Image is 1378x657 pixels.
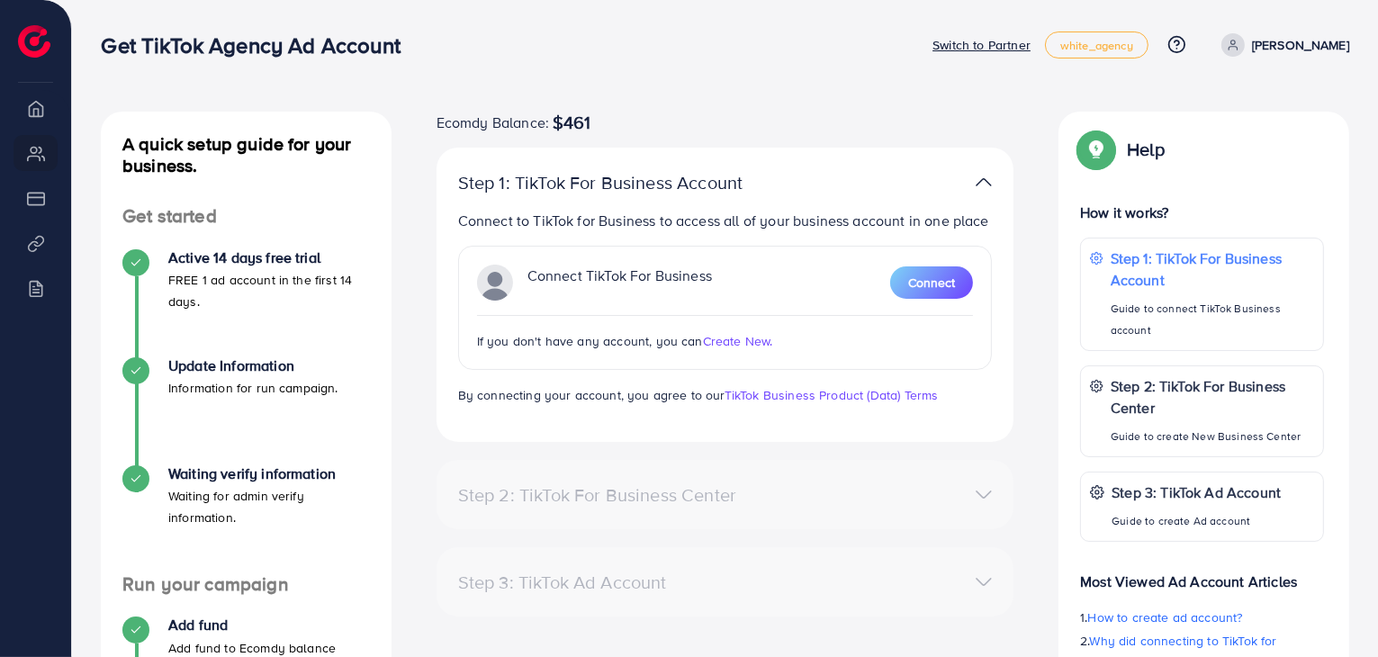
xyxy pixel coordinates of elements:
[437,112,549,133] span: Ecomdy Balance:
[101,465,392,573] li: Waiting verify information
[168,357,338,374] h4: Update Information
[725,386,939,404] a: TikTok Business Product (Data) Terms
[168,485,370,528] p: Waiting for admin verify information.
[168,249,370,266] h4: Active 14 days free trial
[1111,375,1314,418] p: Step 2: TikTok For Business Center
[458,210,993,231] p: Connect to TikTok for Business to access all of your business account in one place
[458,172,805,193] p: Step 1: TikTok For Business Account
[1088,608,1243,626] span: How to create ad account?
[477,332,703,350] span: If you don't have any account, you can
[1111,298,1314,341] p: Guide to connect TikTok Business account
[1252,34,1349,56] p: [PERSON_NAME]
[458,384,993,406] p: By connecting your account, you agree to our
[890,266,973,299] button: Connect
[1127,139,1165,160] p: Help
[1301,576,1364,643] iframe: Chat
[1111,247,1314,291] p: Step 1: TikTok For Business Account
[1112,510,1281,532] p: Guide to create Ad account
[703,332,773,350] span: Create New.
[1080,202,1324,223] p: How it works?
[101,573,392,596] h4: Run your campaign
[101,133,392,176] h4: A quick setup guide for your business.
[1080,607,1324,628] p: 1.
[168,465,370,482] h4: Waiting verify information
[1080,556,1324,592] p: Most Viewed Ad Account Articles
[1111,426,1314,447] p: Guide to create New Business Center
[1060,40,1133,51] span: white_agency
[1045,31,1148,58] a: white_agency
[101,205,392,228] h4: Get started
[1080,133,1112,166] img: Popup guide
[168,377,338,399] p: Information for run campaign.
[1214,33,1349,57] a: [PERSON_NAME]
[168,616,336,634] h4: Add fund
[976,169,992,195] img: TikTok partner
[101,357,392,465] li: Update Information
[527,265,712,301] p: Connect TikTok For Business
[101,32,414,58] h3: Get TikTok Agency Ad Account
[932,34,1031,56] p: Switch to Partner
[553,112,591,133] span: $461
[18,25,50,58] img: logo
[1112,481,1281,503] p: Step 3: TikTok Ad Account
[101,249,392,357] li: Active 14 days free trial
[168,269,370,312] p: FREE 1 ad account in the first 14 days.
[477,265,513,301] img: TikTok partner
[908,274,955,292] span: Connect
